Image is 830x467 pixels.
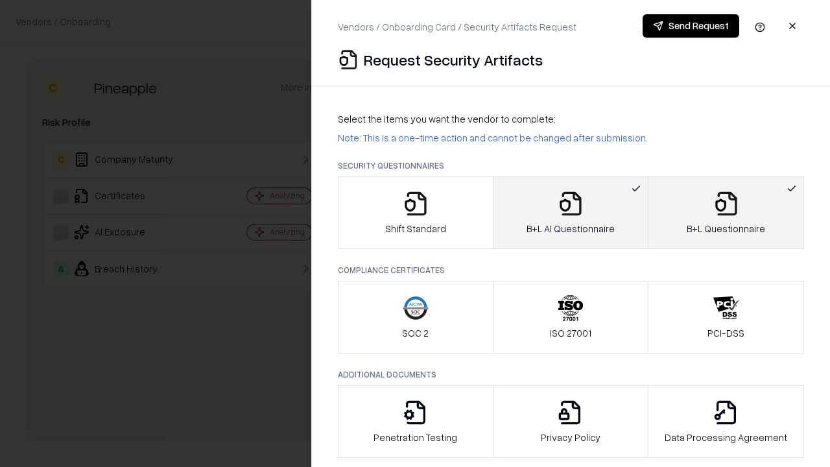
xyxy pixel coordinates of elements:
p: SOC 2 [402,326,429,340]
p: Privacy Policy [541,431,600,444]
p: ISO 27001 [550,326,591,340]
button: PCI-DSS [648,281,804,353]
p: Vendors / Onboarding Card / Security Artifacts Request [338,20,576,34]
button: Privacy Policy [493,385,649,458]
p: Select the items you want the vendor to complete: [338,112,804,126]
p: B+L AI Questionnaire [527,222,615,235]
p: Shift Standard [385,222,446,235]
p: B+L Questionnaire [687,222,765,235]
button: Penetration Testing [338,385,493,458]
button: SOC 2 [338,281,493,353]
button: B+L AI Questionnaire [493,176,649,249]
p: Additional Documents [338,369,804,380]
p: Security Questionnaires [338,160,804,171]
p: Compliance Certificates [338,265,804,276]
button: B+L Questionnaire [648,176,804,249]
button: Data Processing Agreement [648,385,804,458]
p: Penetration Testing [373,431,457,444]
p: Note: This is a one-time action and cannot be changed after submission. [338,131,804,145]
button: Send Request [643,14,739,38]
button: Shift Standard [338,176,493,249]
p: Data Processing Agreement [665,431,787,444]
button: ISO 27001 [493,281,649,353]
p: Request Security Artifacts [364,49,543,70]
p: PCI-DSS [707,326,744,340]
